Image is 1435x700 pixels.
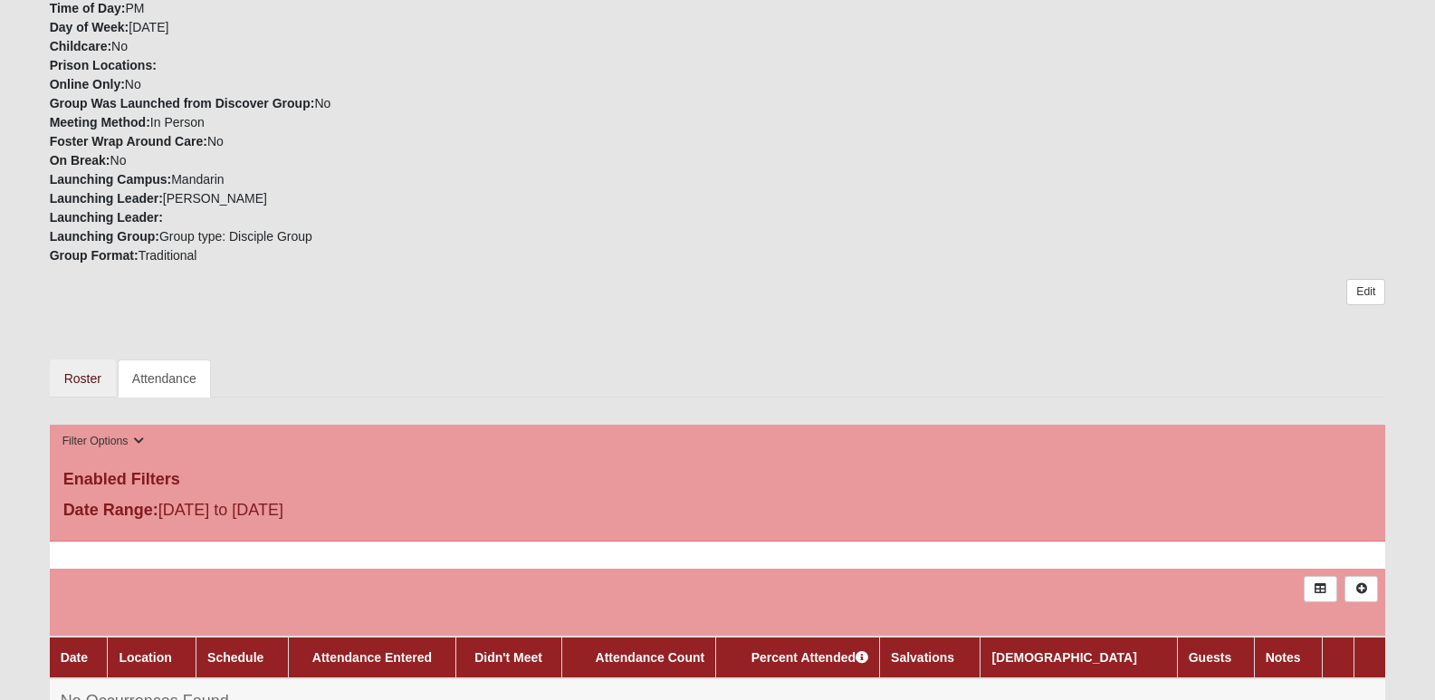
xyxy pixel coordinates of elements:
[1177,637,1254,678] th: Guests
[751,650,868,665] a: Percent Attended
[50,191,163,206] strong: Launching Leader:
[880,637,981,678] th: Salvations
[1266,650,1301,665] a: Notes
[50,115,150,129] strong: Meeting Method:
[50,229,159,244] strong: Launching Group:
[596,650,705,665] a: Attendance Count
[50,58,157,72] strong: Prison Locations:
[50,77,125,91] strong: Online Only:
[50,498,495,527] div: [DATE] to [DATE]
[50,153,110,168] strong: On Break:
[50,360,116,398] a: Roster
[50,134,207,149] strong: Foster Wrap Around Care:
[61,650,88,665] a: Date
[63,470,1373,490] h4: Enabled Filters
[118,360,211,398] a: Attendance
[119,650,171,665] a: Location
[207,650,263,665] a: Schedule
[1344,576,1378,602] a: Alt+N
[57,432,150,451] button: Filter Options
[50,39,111,53] strong: Childcare:
[50,172,172,187] strong: Launching Campus:
[1346,279,1385,305] a: Edit
[474,650,542,665] a: Didn't Meet
[1304,576,1337,602] a: Export to Excel
[312,650,432,665] a: Attendance Entered
[50,1,126,15] strong: Time of Day:
[981,637,1177,678] th: [DEMOGRAPHIC_DATA]
[63,498,158,523] label: Date Range:
[50,96,315,110] strong: Group Was Launched from Discover Group:
[50,248,139,263] strong: Group Format:
[50,210,163,225] strong: Launching Leader:
[50,20,129,34] strong: Day of Week:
